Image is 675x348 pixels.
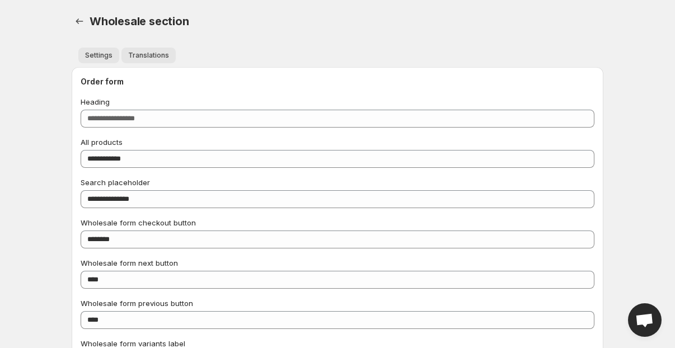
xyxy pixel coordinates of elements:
[81,178,150,187] span: Search placeholder
[81,218,196,227] span: Wholesale form checkout button
[81,97,110,106] span: Heading
[81,138,123,147] span: All products
[81,299,193,308] span: Wholesale form previous button
[85,51,112,60] span: Settings
[128,51,169,60] span: Translations
[81,76,594,87] h2: Order form
[81,339,185,348] span: Wholesale form variants label
[81,258,178,267] span: Wholesale form next button
[628,303,662,337] div: Open chat
[90,15,189,28] span: Wholesale section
